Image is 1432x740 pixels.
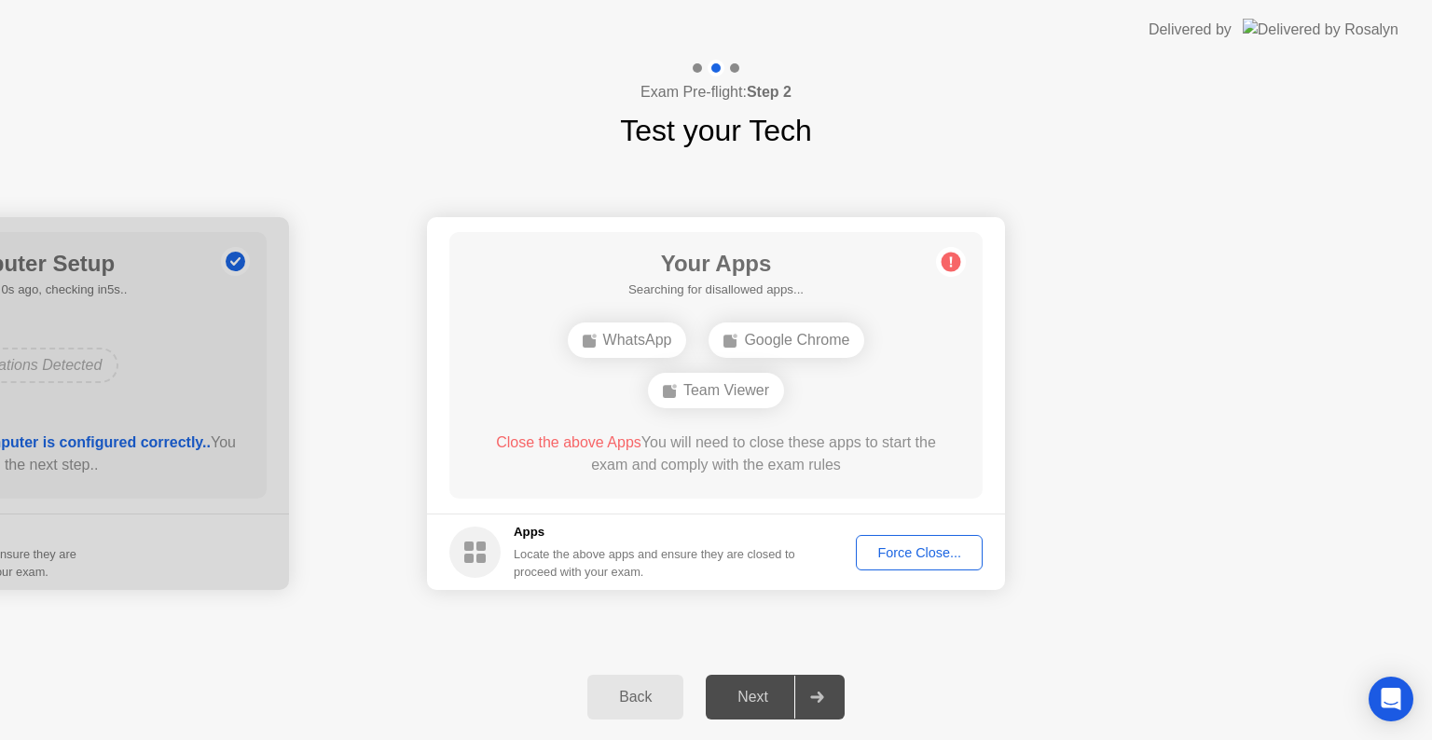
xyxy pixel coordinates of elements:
span: Close the above Apps [496,434,641,450]
img: Delivered by Rosalyn [1243,19,1398,40]
b: Step 2 [747,84,792,100]
h4: Exam Pre-flight: [640,81,792,103]
div: Delivered by [1149,19,1232,41]
div: Locate the above apps and ensure they are closed to proceed with your exam. [514,545,796,581]
div: Next [711,689,794,706]
h1: Your Apps [628,247,804,281]
div: You will need to close these apps to start the exam and comply with the exam rules [476,432,957,476]
h1: Test your Tech [620,108,812,153]
div: Back [593,689,678,706]
button: Force Close... [856,535,983,570]
div: WhatsApp [568,322,687,358]
h5: Apps [514,523,796,541]
h5: Searching for disallowed apps... [628,281,804,299]
div: Team Viewer [648,373,784,408]
div: Open Intercom Messenger [1369,677,1413,721]
button: Back [587,675,683,719]
div: Force Close... [862,545,976,560]
button: Next [706,675,845,719]
div: Google Chrome [709,322,864,358]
